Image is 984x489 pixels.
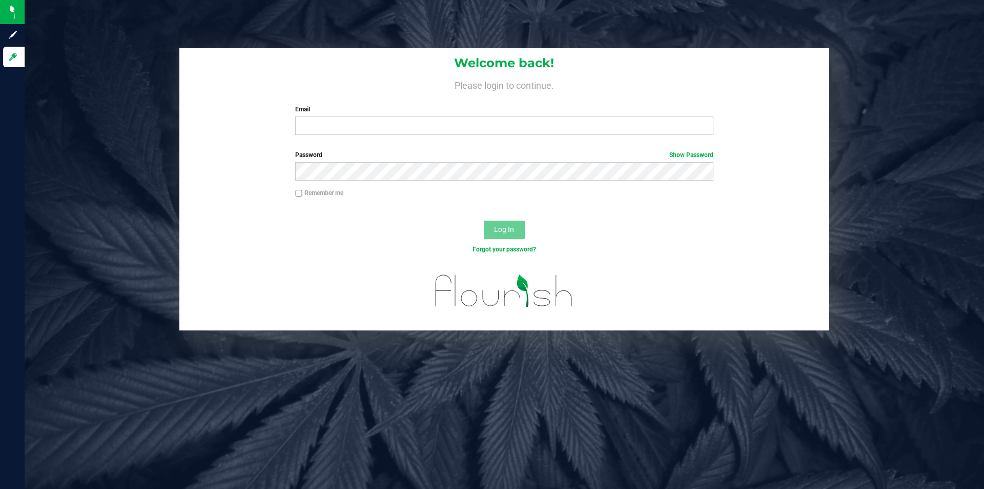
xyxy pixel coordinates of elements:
[295,105,713,114] label: Email
[8,52,18,62] inline-svg: Log in
[494,225,514,233] span: Log In
[179,56,829,70] h1: Welcome back!
[295,151,322,159] span: Password
[484,221,525,239] button: Log In
[669,151,713,159] a: Show Password
[473,246,536,253] a: Forgot your password?
[8,30,18,40] inline-svg: Sign up
[295,188,343,198] label: Remember me
[179,78,829,90] h4: Please login to continue.
[423,265,585,317] img: flourish_logo.svg
[295,190,302,197] input: Remember me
